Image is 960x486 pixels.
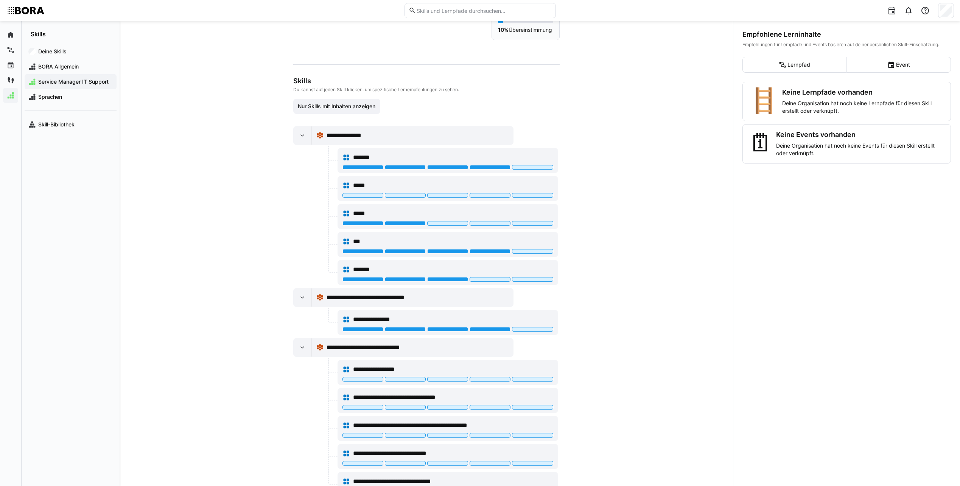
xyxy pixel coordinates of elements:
[782,100,944,115] p: Deine Organisation hat noch keine Lernpfade für diesen Skill erstellt oder verknüpft.
[749,88,779,115] div: 🪜
[749,131,773,157] div: 🗓
[293,99,381,114] button: Nur Skills mit Inhalten anzeigen
[742,42,951,48] div: Empfehlungen für Lernpfade und Events basieren auf deiner persönlichen Skill-Einschätzung.
[782,88,944,97] h3: Keine Lernpfade vorhanden
[498,26,509,33] strong: 10%
[37,78,113,86] span: Service Manager IT Support
[416,7,551,14] input: Skills und Lernpfade durchsuchen…
[37,93,113,101] span: Sprachen
[498,26,553,34] p: Übereinstimmung
[742,57,847,73] eds-button-option: Lernpfad
[297,103,377,110] span: Nur Skills mit Inhalten anzeigen
[293,87,558,93] p: Du kannst auf jeden Skill klicken, um spezifische Lernempfehlungen zu sehen.
[293,77,558,85] h3: Skills
[847,57,951,73] eds-button-option: Event
[37,63,113,70] span: BORA Allgemein
[776,131,944,139] h3: Keine Events vorhanden
[742,30,951,39] div: Empfohlene Lerninhalte
[776,142,944,157] p: Deine Organisation hat noch keine Events für diesen Skill erstellt oder verknüpft.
